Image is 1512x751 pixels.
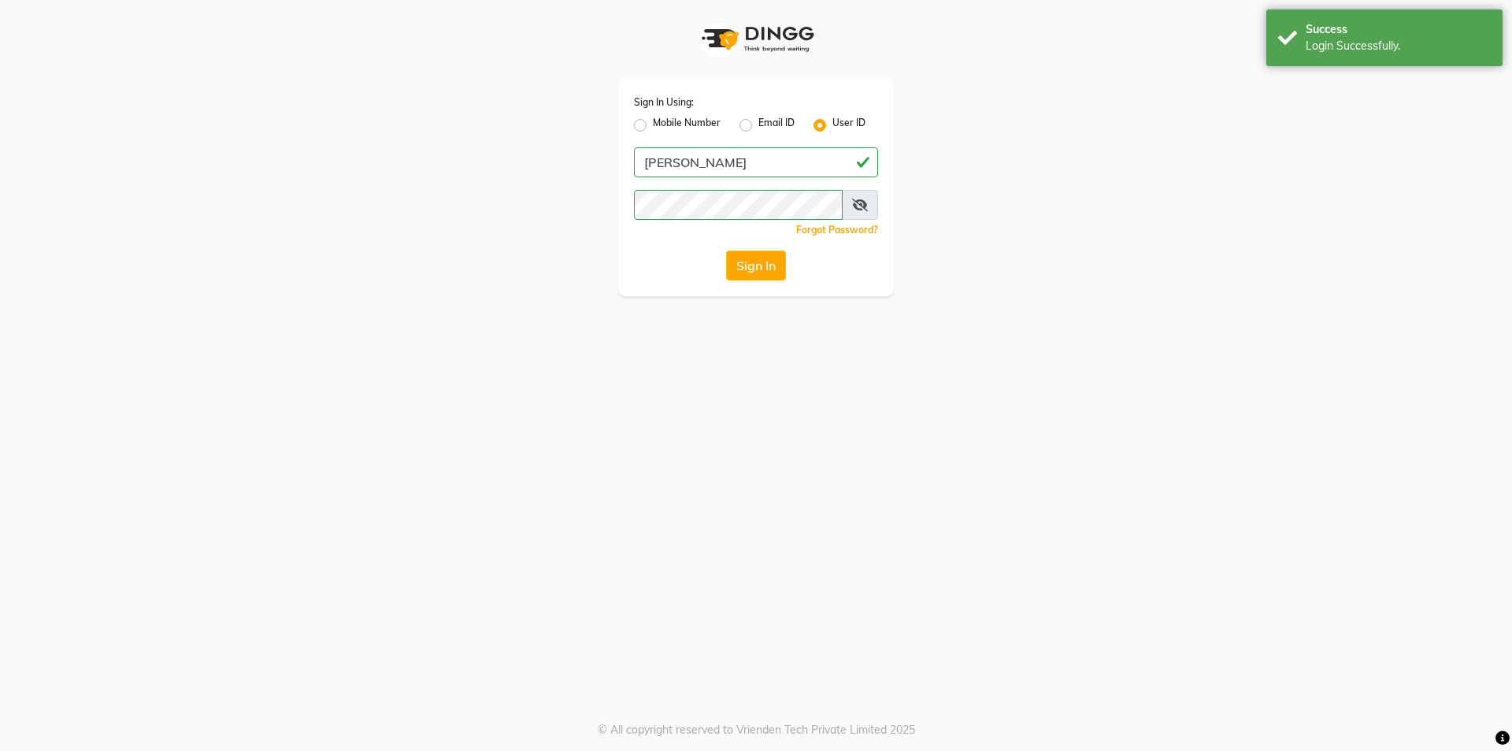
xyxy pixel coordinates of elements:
button: Sign In [726,251,786,281]
img: logo1.svg [693,16,819,62]
label: Mobile Number [653,116,721,135]
a: Forgot Password? [796,224,878,236]
div: Success [1306,21,1491,38]
label: Sign In Using: [634,95,694,110]
input: Username [634,190,843,220]
label: Email ID [758,116,795,135]
div: Login Successfully. [1306,38,1491,54]
label: User ID [832,116,865,135]
input: Username [634,147,878,177]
